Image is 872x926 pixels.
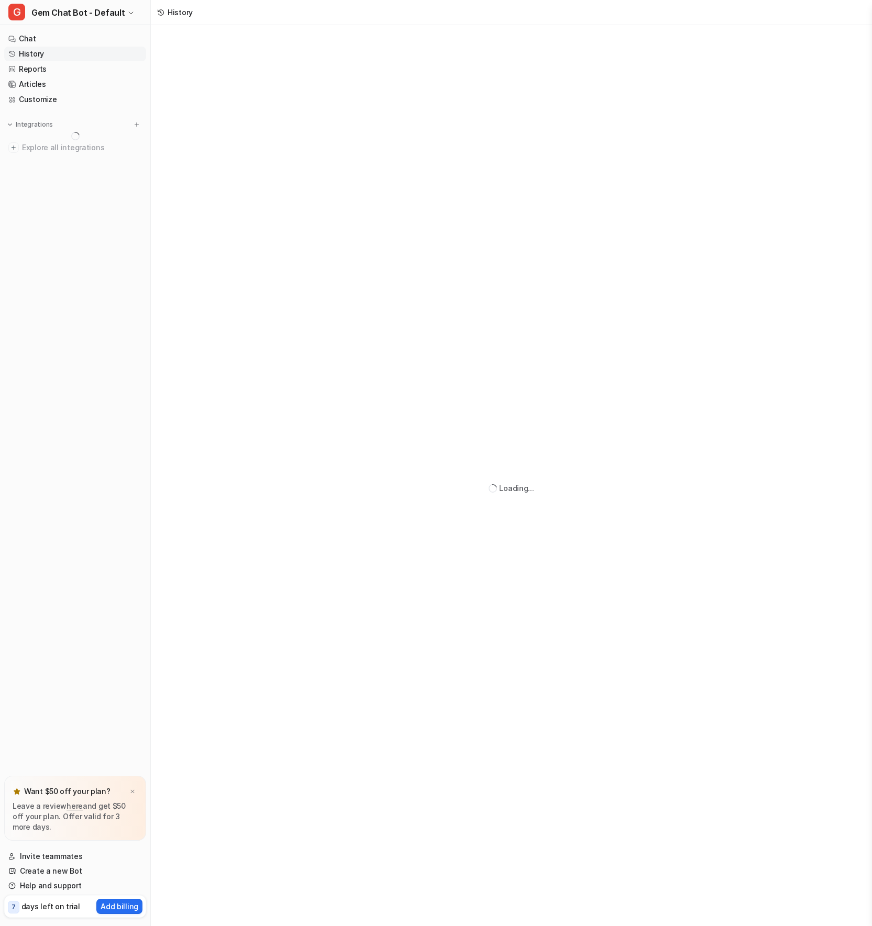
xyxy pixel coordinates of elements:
a: here [67,801,83,810]
p: Want $50 off your plan? [24,786,111,797]
img: star [13,787,21,796]
a: Help and support [4,878,146,893]
img: explore all integrations [8,142,19,153]
a: Customize [4,92,146,107]
a: Articles [4,77,146,92]
a: Reports [4,62,146,76]
img: menu_add.svg [133,121,140,128]
a: Invite teammates [4,849,146,864]
button: Integrations [4,119,56,130]
p: 7 [12,902,16,912]
p: Add billing [101,901,138,912]
p: days left on trial [21,901,80,912]
span: Explore all integrations [22,139,142,156]
a: Chat [4,31,146,46]
button: Add billing [96,899,142,914]
a: Explore all integrations [4,140,146,155]
p: Leave a review and get $50 off your plan. Offer valid for 3 more days. [13,801,138,832]
div: Loading... [499,483,534,494]
p: Integrations [16,120,53,129]
img: expand menu [6,121,14,128]
span: G [8,4,25,20]
a: History [4,47,146,61]
div: History [168,7,193,18]
img: x [129,788,136,795]
span: Gem Chat Bot - Default [31,5,125,20]
a: Create a new Bot [4,864,146,878]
